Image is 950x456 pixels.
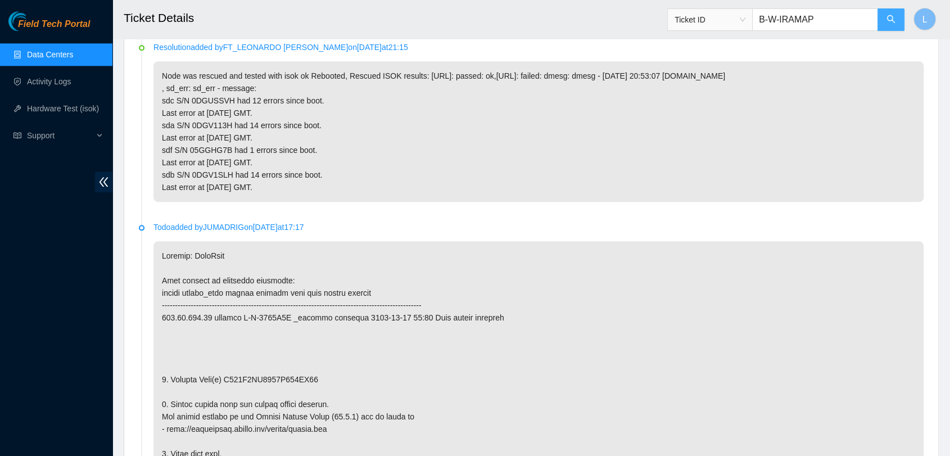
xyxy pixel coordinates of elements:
[913,8,936,30] button: L
[886,15,895,25] span: search
[13,132,21,139] span: read
[27,124,93,147] span: Support
[27,50,73,59] a: Data Centers
[877,8,904,31] button: search
[8,20,90,35] a: Akamai TechnologiesField Tech Portal
[153,221,924,233] p: Todo added by JUMADRIG on [DATE] at 17:17
[153,41,924,53] p: Resolution added by FT_LEONARDO [PERSON_NAME] on [DATE] at 21:15
[18,19,90,30] span: Field Tech Portal
[8,11,57,31] img: Akamai Technologies
[675,11,745,28] span: Ticket ID
[27,104,99,113] a: Hardware Test (isok)
[95,171,112,192] span: double-left
[27,77,71,86] a: Activity Logs
[922,12,928,26] span: L
[153,61,924,202] p: Node was rescued and tested with isok ok Rebooted, Rescued ISOK results: [URL]: passed: ok,[URL]:...
[752,8,878,31] input: Enter text here...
